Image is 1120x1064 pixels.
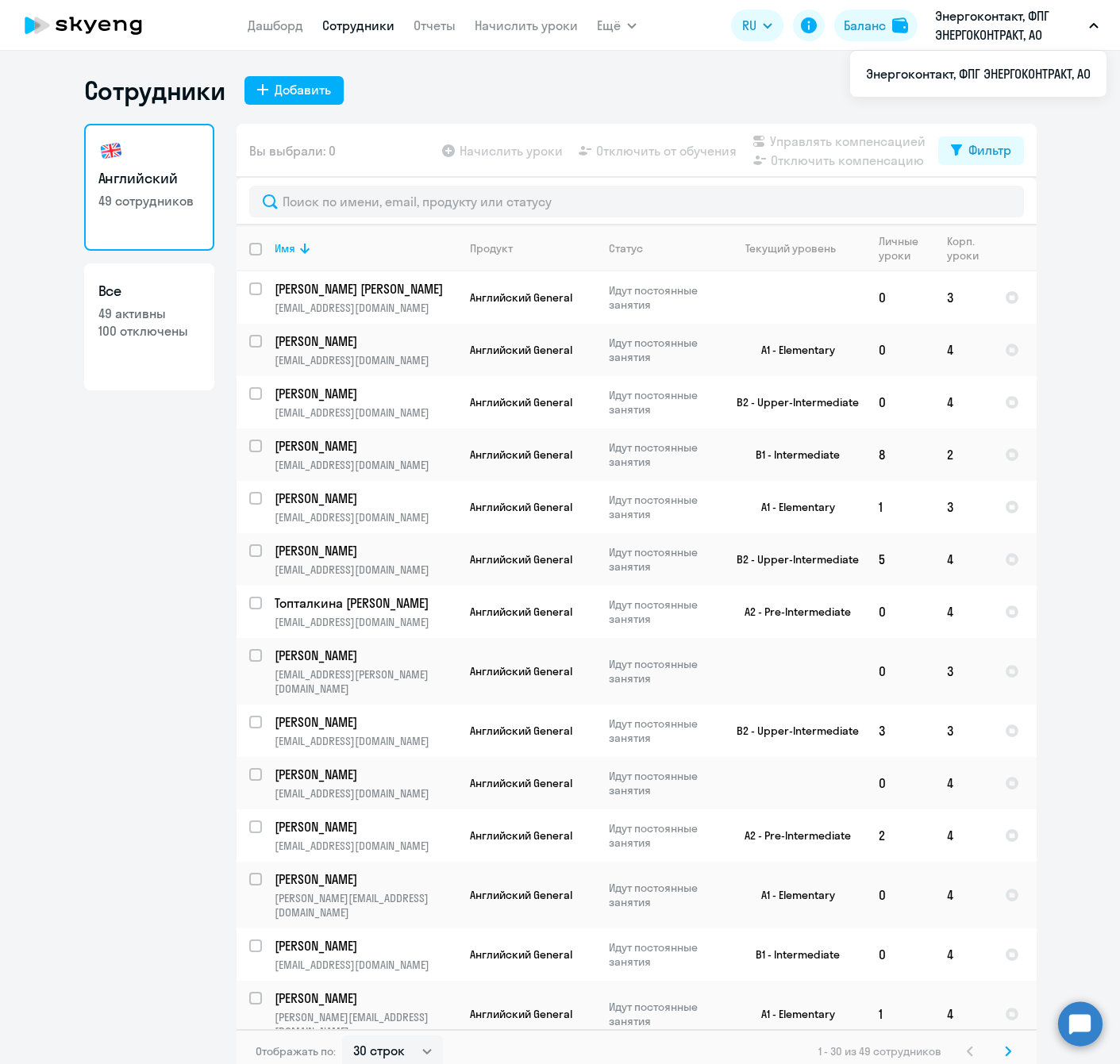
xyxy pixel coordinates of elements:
[470,241,513,255] div: Продукт
[275,647,456,664] a: [PERSON_NAME]
[414,17,456,33] a: Отчеты
[609,241,643,255] div: Статус
[731,241,865,255] div: Текущий уровень
[934,324,992,376] td: 4
[718,428,866,481] td: B1 - Intermediate
[275,437,454,455] p: [PERSON_NAME]
[818,1044,941,1058] span: 1 - 30 из 49 сотрудников
[609,388,718,417] p: Идут постоянные занятия
[609,545,718,574] p: Идут постоянные занятия
[275,510,456,524] p: [EMAIL_ADDRESS][DOMAIN_NAME]
[275,332,454,350] p: [PERSON_NAME]
[470,947,572,962] span: Английский General
[275,870,454,888] p: [PERSON_NAME]
[275,405,456,420] p: [EMAIL_ADDRESS][DOMAIN_NAME]
[609,336,718,364] p: Идут постоянные занятия
[866,428,934,481] td: 8
[892,17,908,33] img: balance
[609,716,718,745] p: Идут постоянные занятия
[275,353,456,367] p: [EMAIL_ADDRESS][DOMAIN_NAME]
[249,141,336,160] span: Вы выбрали: 0
[879,234,933,263] div: Личные уроки
[718,928,866,981] td: B1 - Intermediate
[275,280,454,298] p: [PERSON_NAME] [PERSON_NAME]
[248,17,303,33] a: Дашборд
[934,533,992,586] td: 4
[275,80,331,99] div: Добавить
[275,713,456,731] a: [PERSON_NAME]
[718,705,866,757] td: B2 - Upper-Intermediate
[475,17,578,33] a: Начислить уроки
[718,481,866,533] td: A1 - Elementary
[275,766,454,783] p: [PERSON_NAME]
[934,481,992,533] td: 3
[934,981,992,1047] td: 4
[934,809,992,862] td: 4
[934,705,992,757] td: 3
[947,234,981,263] div: Корп. уроки
[609,769,718,797] p: Идут постоянные занятия
[731,10,783,41] button: RU
[275,301,456,315] p: [EMAIL_ADDRESS][DOMAIN_NAME]
[934,638,992,705] td: 3
[470,605,572,619] span: Английский General
[866,533,934,586] td: 5
[609,440,718,469] p: Идут постоянные занятия
[275,713,454,731] p: [PERSON_NAME]
[98,305,200,322] p: 49 активны
[322,17,395,33] a: Сотрудники
[934,757,992,809] td: 4
[275,870,456,888] a: [PERSON_NAME]
[470,1007,572,1021] span: Английский General
[275,490,456,507] a: [PERSON_NAME]
[597,16,621,35] span: Ещё
[718,862,866,928] td: A1 - Elementary
[609,657,718,686] p: Идут постоянные занятия
[934,928,992,981] td: 4
[866,324,934,376] td: 0
[934,271,992,324] td: 3
[275,594,454,612] p: Топталкина [PERSON_NAME]
[609,241,718,255] div: Статус
[947,234,991,263] div: Корп. уроки
[745,241,836,255] div: Текущий уровень
[275,437,456,455] a: [PERSON_NAME]
[866,638,934,705] td: 0
[275,542,456,559] a: [PERSON_NAME]
[275,542,454,559] p: [PERSON_NAME]
[470,343,572,357] span: Английский General
[834,10,918,41] button: Балансbalance
[275,615,456,629] p: [EMAIL_ADDRESS][DOMAIN_NAME]
[275,786,456,801] p: [EMAIL_ADDRESS][DOMAIN_NAME]
[84,75,225,106] h1: Сотрудники
[275,891,456,920] p: [PERSON_NAME][EMAIL_ADDRESS][DOMAIN_NAME]
[275,958,456,972] p: [EMAIL_ADDRESS][DOMAIN_NAME]
[275,647,454,664] p: [PERSON_NAME]
[850,51,1107,97] ul: Ещё
[866,757,934,809] td: 0
[866,862,934,928] td: 0
[866,481,934,533] td: 1
[609,283,718,312] p: Идут постоянные занятия
[275,1010,456,1039] p: [PERSON_NAME][EMAIL_ADDRESS][DOMAIN_NAME]
[470,290,572,305] span: Английский General
[275,839,456,853] p: [EMAIL_ADDRESS][DOMAIN_NAME]
[742,16,756,35] span: RU
[470,888,572,902] span: Английский General
[597,10,637,41] button: Ещё
[275,280,456,298] a: [PERSON_NAME] [PERSON_NAME]
[470,447,572,462] span: Английский General
[275,989,454,1007] p: [PERSON_NAME]
[866,586,934,638] td: 0
[275,385,456,402] a: [PERSON_NAME]
[98,322,200,340] p: 100 отключены
[470,241,595,255] div: Продукт
[98,192,200,209] p: 49 сотрудников
[249,186,1024,217] input: Поиск по имени, email, продукту или статусу
[275,241,295,255] div: Имя
[609,940,718,969] p: Идут постоянные занятия
[275,241,456,255] div: Имя
[718,809,866,862] td: A2 - Pre-Intermediate
[84,263,214,390] a: Все49 активны100 отключены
